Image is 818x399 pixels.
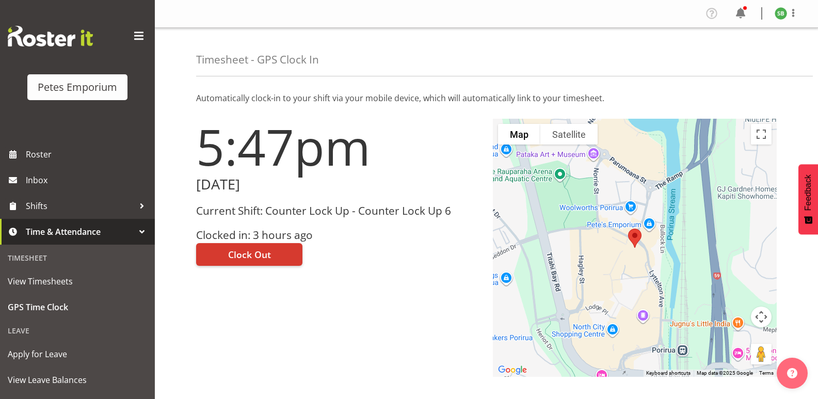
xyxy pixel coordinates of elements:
button: Show satellite imagery [540,124,598,145]
h1: 5:47pm [196,119,480,174]
a: GPS Time Clock [3,294,152,320]
button: Toggle fullscreen view [751,124,772,145]
span: Feedback [804,174,813,211]
span: Roster [26,147,150,162]
span: View Leave Balances [8,372,147,388]
a: View Leave Balances [3,367,152,393]
button: Map camera controls [751,307,772,327]
span: Inbox [26,172,150,188]
h2: [DATE] [196,177,480,193]
img: stephanie-burden9828.jpg [775,7,787,20]
span: Shifts [26,198,134,214]
a: Apply for Leave [3,341,152,367]
button: Show street map [498,124,540,145]
span: Apply for Leave [8,346,147,362]
span: Time & Attendance [26,224,134,240]
a: View Timesheets [3,268,152,294]
span: View Timesheets [8,274,147,289]
img: help-xxl-2.png [787,368,797,378]
h4: Timesheet - GPS Clock In [196,54,319,66]
img: Rosterit website logo [8,26,93,46]
a: Open this area in Google Maps (opens a new window) [495,363,530,377]
button: Clock Out [196,243,302,266]
h3: Current Shift: Counter Lock Up - Counter Lock Up 6 [196,205,480,217]
div: Leave [3,320,152,341]
a: Terms (opens in new tab) [759,370,774,376]
button: Drag Pegman onto the map to open Street View [751,344,772,364]
span: Clock Out [228,248,271,261]
span: GPS Time Clock [8,299,147,315]
div: Petes Emporium [38,79,117,95]
button: Keyboard shortcuts [646,370,691,377]
img: Google [495,363,530,377]
div: Timesheet [3,247,152,268]
p: Automatically clock-in to your shift via your mobile device, which will automatically link to you... [196,92,777,104]
h3: Clocked in: 3 hours ago [196,229,480,241]
button: Feedback - Show survey [798,164,818,234]
span: Map data ©2025 Google [697,370,753,376]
